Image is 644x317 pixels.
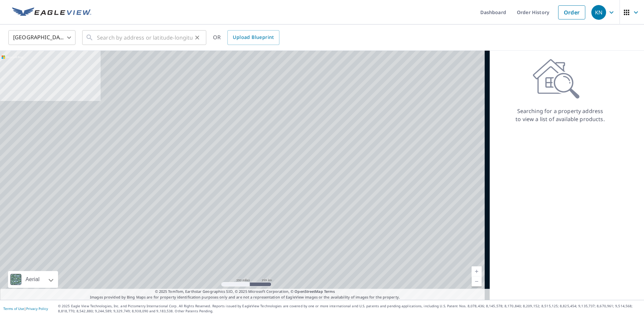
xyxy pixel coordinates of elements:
a: Upload Blueprint [227,30,279,45]
div: [GEOGRAPHIC_DATA] [8,28,75,47]
div: KN [591,5,606,20]
a: Terms [324,289,335,294]
button: Clear [193,33,202,42]
p: © 2025 Eagle View Technologies, Inc. and Pictometry International Corp. All Rights Reserved. Repo... [58,304,641,314]
div: Aerial [23,271,42,288]
a: Privacy Policy [26,306,48,311]
a: Current Level 5, Zoom Out [472,276,482,286]
a: Order [558,5,585,19]
input: Search by address or latitude-longitude [97,28,193,47]
div: OR [213,30,279,45]
a: OpenStreetMap [294,289,323,294]
a: Terms of Use [3,306,24,311]
p: Searching for a property address to view a list of available products. [515,107,605,123]
a: Current Level 5, Zoom In [472,266,482,276]
span: Upload Blueprint [233,33,274,42]
p: | [3,307,48,311]
div: Aerial [8,271,58,288]
span: © 2025 TomTom, Earthstar Geographics SIO, © 2025 Microsoft Corporation, © [155,289,335,295]
img: EV Logo [12,7,91,17]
